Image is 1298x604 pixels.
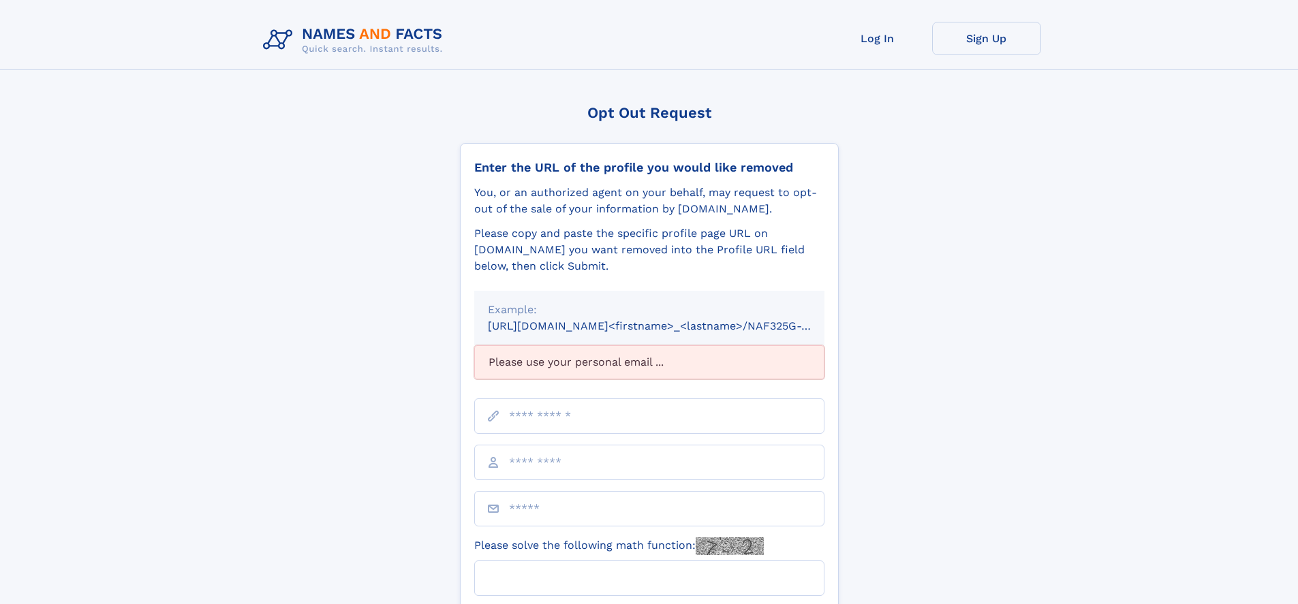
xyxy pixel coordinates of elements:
label: Please solve the following math function: [474,537,764,555]
div: Example: [488,302,811,318]
a: Log In [823,22,932,55]
div: Please copy and paste the specific profile page URL on [DOMAIN_NAME] you want removed into the Pr... [474,225,824,274]
div: You, or an authorized agent on your behalf, may request to opt-out of the sale of your informatio... [474,185,824,217]
img: Logo Names and Facts [258,22,454,59]
div: Please use your personal email ... [474,345,824,379]
small: [URL][DOMAIN_NAME]<firstname>_<lastname>/NAF325G-xxxxxxxx [488,319,850,332]
div: Opt Out Request [460,104,839,121]
div: Enter the URL of the profile you would like removed [474,160,824,175]
a: Sign Up [932,22,1041,55]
